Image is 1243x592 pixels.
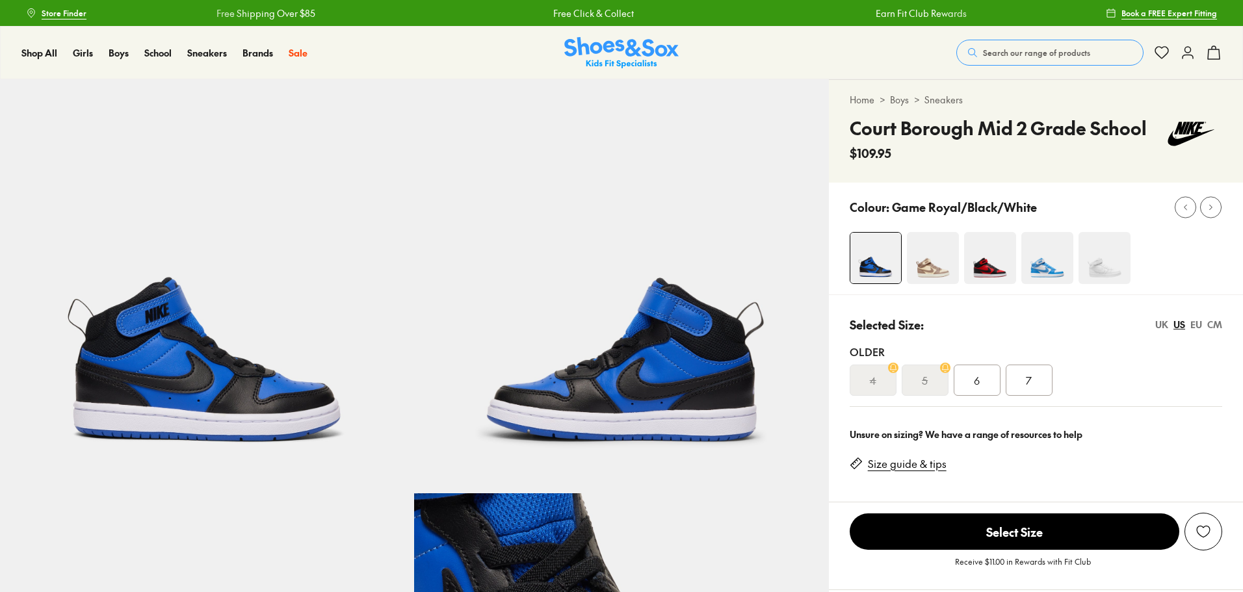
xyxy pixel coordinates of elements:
s: 5 [922,372,928,388]
a: Free Shipping Over $85 [215,6,314,20]
span: Sneakers [187,46,227,59]
p: Game Royal/Black/White [892,198,1037,216]
a: Home [850,93,874,107]
p: Receive $11.00 in Rewards with Fit Club [955,556,1091,579]
span: 7 [1026,372,1032,388]
s: 4 [870,372,876,388]
a: Girls [73,46,93,60]
div: UK [1155,318,1168,331]
div: US [1173,318,1185,331]
span: Select Size [850,513,1179,550]
img: 4-476274_1 [1079,232,1131,284]
img: Vendor logo [1160,114,1222,153]
span: Store Finder [42,7,86,19]
img: 4-498035_1 [850,233,901,283]
a: Brands [242,46,273,60]
a: Shop All [21,46,57,60]
span: Search our range of products [983,47,1090,58]
span: 6 [974,372,980,388]
a: Shoes & Sox [564,37,679,69]
span: Sale [289,46,307,59]
a: Store Finder [26,1,86,25]
a: Size guide & tips [868,457,947,471]
a: Sale [289,46,307,60]
button: Add to Wishlist [1184,513,1222,550]
a: Free Click & Collect [552,6,633,20]
p: Selected Size: [850,316,924,333]
span: $109.95 [850,144,891,162]
button: Search our range of products [956,40,1144,66]
p: Colour: [850,198,889,216]
a: Boys [890,93,909,107]
a: Sneakers [924,93,963,107]
div: EU [1190,318,1202,331]
span: Girls [73,46,93,59]
img: 5-498036_1 [414,79,828,493]
a: School [144,46,172,60]
div: > > [850,93,1222,107]
span: Shop All [21,46,57,59]
span: Book a FREE Expert Fitting [1121,7,1217,19]
div: Older [850,344,1222,359]
span: School [144,46,172,59]
a: Book a FREE Expert Fitting [1106,1,1217,25]
div: Unsure on sizing? We have a range of resources to help [850,428,1222,441]
img: 4-527596_1 [1021,232,1073,284]
h4: Court Borough Mid 2 Grade School [850,114,1147,142]
span: Boys [109,46,129,59]
a: Boys [109,46,129,60]
img: SNS_Logo_Responsive.svg [564,37,679,69]
span: Brands [242,46,273,59]
a: Earn Fit Club Rewards [874,6,965,20]
button: Select Size [850,513,1179,550]
img: 4-501898_1 [964,232,1016,284]
img: 4-501904_1 [907,232,959,284]
div: CM [1207,318,1222,331]
a: Sneakers [187,46,227,60]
